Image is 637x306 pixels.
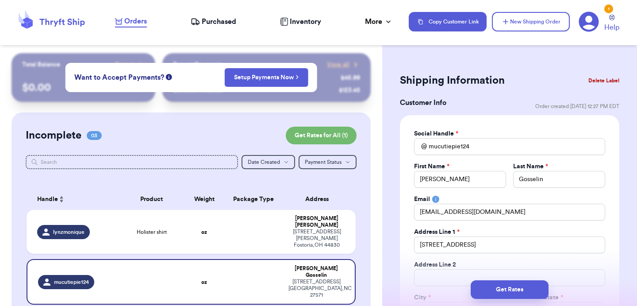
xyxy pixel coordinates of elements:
p: Total Balance [22,60,60,69]
button: Copy Customer Link [409,12,487,31]
div: [PERSON_NAME] Gosselin [288,265,344,279]
label: Last Name [513,162,548,171]
a: View all [327,60,360,69]
span: Help [604,22,619,33]
a: Setup Payments Now [234,73,299,82]
div: [STREET_ADDRESS] [GEOGRAPHIC_DATA] , NC 27571 [288,279,344,298]
span: Date Created [248,159,280,165]
span: Payment Status [305,159,342,165]
span: Orders [124,16,147,27]
button: Sort ascending [58,194,65,205]
div: More [365,16,393,27]
h2: Shipping Information [400,74,505,88]
div: @ [414,138,427,155]
span: Purchased [202,16,236,27]
a: Purchased [191,16,236,27]
th: Product [119,189,184,210]
input: Search [26,155,238,169]
th: Package Type [224,189,283,210]
span: mucutiepie124 [54,279,89,286]
strong: oz [201,229,207,235]
h3: Customer Info [400,97,446,108]
div: [STREET_ADDRESS][PERSON_NAME] Fostoria , OH 44830 [288,229,345,248]
th: Address [283,189,356,210]
label: Address Line 1 [414,228,460,236]
a: Help [604,15,619,33]
label: First Name [414,162,449,171]
h2: Incomplete [26,128,81,143]
div: [PERSON_NAME] [PERSON_NAME] [288,215,345,229]
span: Holister shirt [137,229,167,236]
label: Address Line 2 [414,260,456,269]
button: New Shipping Order [492,12,570,31]
a: Inventory [280,16,321,27]
a: Orders [115,16,147,27]
span: Want to Accept Payments? [74,72,164,83]
a: 1 [579,12,599,32]
button: Payment Status [299,155,357,169]
p: Recent Payments [173,60,222,69]
span: View all [327,60,349,69]
div: $ 123.45 [339,86,360,95]
div: $ 45.99 [341,74,360,82]
span: Inventory [290,16,321,27]
a: Payout [115,60,145,69]
button: Date Created [242,155,295,169]
span: Order created: [DATE] 12:27 PM EDT [535,103,619,110]
button: Setup Payments Now [225,68,308,87]
span: 03 [87,131,102,140]
div: 1 [604,4,613,13]
label: Social Handle [414,129,458,138]
span: Payout [115,60,134,69]
button: Get Rates [471,280,549,299]
label: Email [414,195,430,204]
p: $ 0.00 [22,81,145,95]
span: Handle [37,195,58,204]
th: Weight [184,189,224,210]
strong: oz [201,279,207,285]
button: Get Rates for All (1) [286,127,357,144]
button: Delete Label [585,71,623,90]
span: lynzmonique [53,229,84,236]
